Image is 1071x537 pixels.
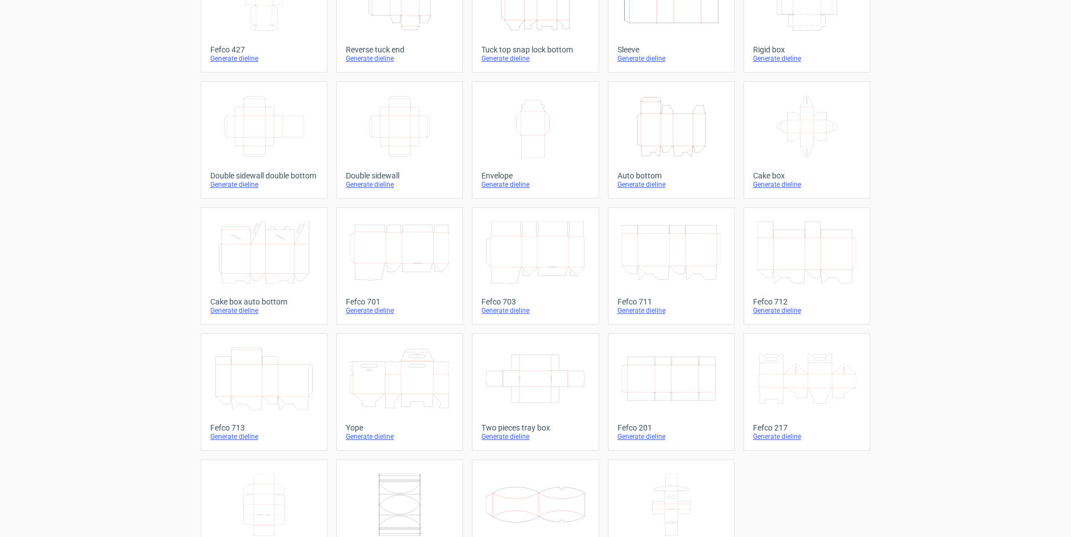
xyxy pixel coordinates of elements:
[346,306,454,315] div: Generate dieline
[210,180,318,189] div: Generate dieline
[346,423,454,432] div: Yope
[617,432,725,441] div: Generate dieline
[481,180,589,189] div: Generate dieline
[346,432,454,441] div: Generate dieline
[346,297,454,306] div: Fefco 701
[617,171,725,180] div: Auto bottom
[210,423,318,432] div: Fefco 713
[753,54,861,63] div: Generate dieline
[617,297,725,306] div: Fefco 711
[481,423,589,432] div: Two pieces tray box
[753,180,861,189] div: Generate dieline
[472,207,599,325] a: Fefco 703Generate dieline
[201,207,327,325] a: Cake box auto bottomGenerate dieline
[617,180,725,189] div: Generate dieline
[481,45,589,54] div: Tuck top snap lock bottom
[346,45,454,54] div: Reverse tuck end
[210,306,318,315] div: Generate dieline
[210,297,318,306] div: Cake box auto bottom
[753,297,861,306] div: Fefco 712
[472,333,599,451] a: Two pieces tray boxGenerate dieline
[753,171,861,180] div: Cake box
[346,180,454,189] div: Generate dieline
[336,333,463,451] a: YopeGenerate dieline
[346,171,454,180] div: Double sidewall
[753,423,861,432] div: Fefco 217
[617,306,725,315] div: Generate dieline
[336,81,463,199] a: Double sidewallGenerate dieline
[481,171,589,180] div: Envelope
[210,54,318,63] div: Generate dieline
[753,306,861,315] div: Generate dieline
[210,171,318,180] div: Double sidewall double bottom
[744,333,870,451] a: Fefco 217Generate dieline
[336,207,463,325] a: Fefco 701Generate dieline
[608,207,735,325] a: Fefco 711Generate dieline
[201,333,327,451] a: Fefco 713Generate dieline
[744,207,870,325] a: Fefco 712Generate dieline
[472,81,599,199] a: EnvelopeGenerate dieline
[744,81,870,199] a: Cake boxGenerate dieline
[481,306,589,315] div: Generate dieline
[210,45,318,54] div: Fefco 427
[608,81,735,199] a: Auto bottomGenerate dieline
[346,54,454,63] div: Generate dieline
[201,81,327,199] a: Double sidewall double bottomGenerate dieline
[753,432,861,441] div: Generate dieline
[210,432,318,441] div: Generate dieline
[753,45,861,54] div: Rigid box
[481,297,589,306] div: Fefco 703
[481,54,589,63] div: Generate dieline
[617,54,725,63] div: Generate dieline
[617,45,725,54] div: Sleeve
[617,423,725,432] div: Fefco 201
[481,432,589,441] div: Generate dieline
[608,333,735,451] a: Fefco 201Generate dieline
